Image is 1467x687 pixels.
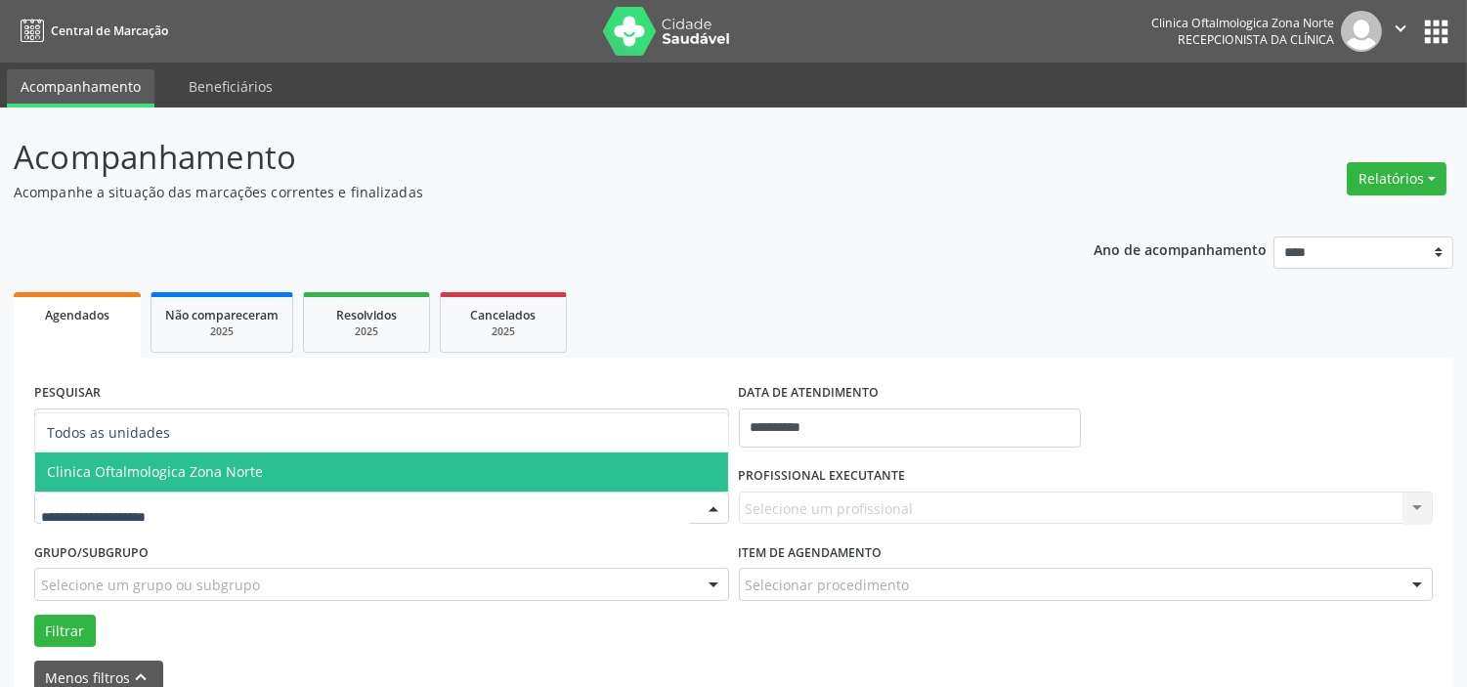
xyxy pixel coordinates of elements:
[165,307,279,323] span: Não compareceram
[14,133,1021,182] p: Acompanhamento
[14,15,168,47] a: Central de Marcação
[1151,15,1334,31] div: Clinica Oftalmologica Zona Norte
[1419,15,1453,49] button: apps
[1094,236,1267,261] p: Ano de acompanhamento
[1341,11,1382,52] img: img
[45,307,109,323] span: Agendados
[41,575,260,595] span: Selecione um grupo ou subgrupo
[34,378,101,408] label: PESQUISAR
[47,462,263,481] span: Clinica Oftalmologica Zona Norte
[47,423,170,442] span: Todos as unidades
[336,307,397,323] span: Resolvidos
[1382,11,1419,52] button: 
[318,324,415,339] div: 2025
[14,182,1021,202] p: Acompanhe a situação das marcações correntes e finalizadas
[739,378,880,408] label: DATA DE ATENDIMENTO
[454,324,552,339] div: 2025
[165,324,279,339] div: 2025
[1347,162,1446,195] button: Relatórios
[471,307,537,323] span: Cancelados
[34,615,96,648] button: Filtrar
[746,575,910,595] span: Selecionar procedimento
[7,69,154,107] a: Acompanhamento
[1178,31,1334,48] span: Recepcionista da clínica
[739,461,906,492] label: PROFISSIONAL EXECUTANTE
[739,537,883,568] label: Item de agendamento
[51,22,168,39] span: Central de Marcação
[34,537,149,568] label: Grupo/Subgrupo
[1390,18,1411,39] i: 
[175,69,286,104] a: Beneficiários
